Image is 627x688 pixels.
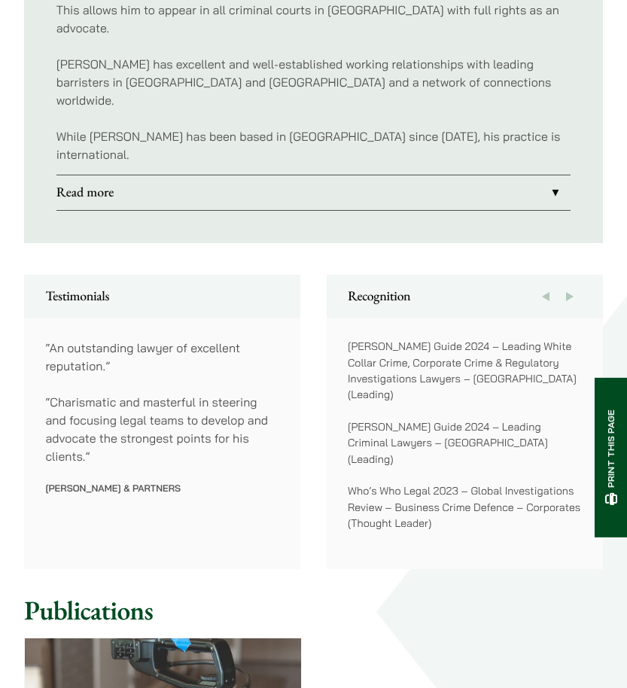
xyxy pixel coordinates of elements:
p: [PERSON_NAME] has excellent and well-established working relationships with leading barristers in... [56,55,571,109]
h2: Publications [24,595,603,627]
p: “Charismatic and masterful in steering and focusing legal teams to develop and advocate the stron... [45,393,279,465]
a: Read more [56,175,571,210]
p: [PERSON_NAME] Guide 2024 – Leading White Collar Crime, Corporate Crime & Regulatory Investigation... [348,339,582,403]
p: “An outstanding lawyer of excellent reputation.” [45,339,279,375]
p: This allows him to appear in all criminal courts in [GEOGRAPHIC_DATA] with full rights as an advo... [56,1,571,37]
p: While [PERSON_NAME] has been based in [GEOGRAPHIC_DATA] since [DATE], his practice is international. [56,127,571,163]
p: [PERSON_NAME] Guide 2024 – Leading Criminal Lawyers – [GEOGRAPHIC_DATA] (Leading) [348,419,582,467]
h2: Recognition [348,288,582,304]
p: [PERSON_NAME] & Partners [45,483,279,495]
h2: Testimonials [45,288,279,304]
button: Next [558,275,582,318]
button: Previous [534,275,558,318]
p: Who’s Who Legal 2023 – Global Investigations Review – Business Crime Defence – Corporates (Though... [348,483,582,531]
